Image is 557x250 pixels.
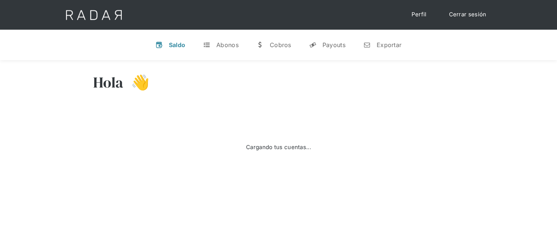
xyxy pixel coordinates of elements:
[155,41,163,49] div: v
[270,41,291,49] div: Cobros
[124,73,150,92] h3: 👋
[377,41,402,49] div: Exportar
[309,41,317,49] div: y
[246,143,311,152] div: Cargando tus cuentas...
[203,41,210,49] div: t
[363,41,371,49] div: n
[322,41,345,49] div: Payouts
[442,7,494,22] a: Cerrar sesión
[216,41,239,49] div: Abonos
[404,7,434,22] a: Perfil
[256,41,264,49] div: w
[93,73,124,92] h3: Hola
[169,41,186,49] div: Saldo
